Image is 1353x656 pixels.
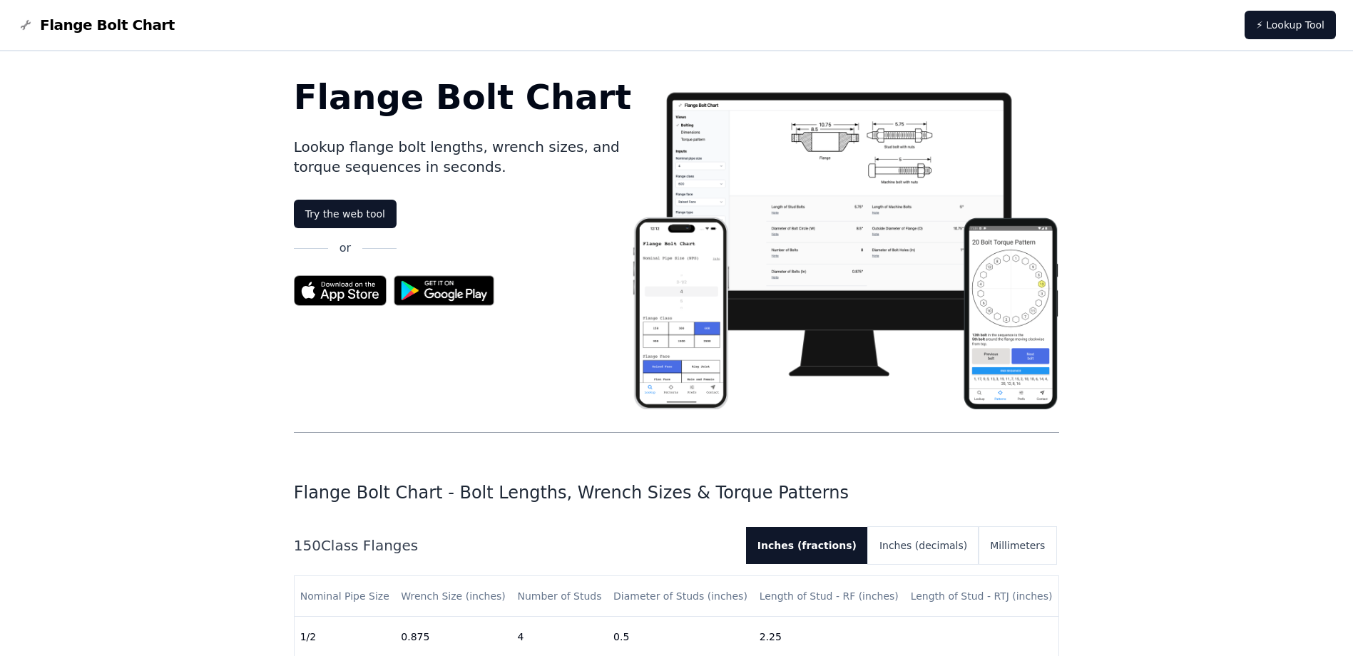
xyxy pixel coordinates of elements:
[294,137,632,177] p: Lookup flange bolt lengths, wrench sizes, and torque sequences in seconds.
[294,535,735,555] h2: 150 Class Flanges
[294,80,632,114] h1: Flange Bolt Chart
[1245,11,1336,39] a: ⚡ Lookup Tool
[754,576,905,617] th: Length of Stud - RF (inches)
[295,576,396,617] th: Nominal Pipe Size
[395,576,511,617] th: Wrench Size (inches)
[17,16,34,34] img: Flange Bolt Chart Logo
[339,240,351,257] p: or
[631,80,1059,409] img: Flange bolt chart app screenshot
[17,15,175,35] a: Flange Bolt Chart LogoFlange Bolt Chart
[746,527,868,564] button: Inches (fractions)
[294,200,397,228] a: Try the web tool
[979,527,1056,564] button: Millimeters
[905,576,1059,617] th: Length of Stud - RTJ (inches)
[294,275,387,306] img: App Store badge for the Flange Bolt Chart app
[608,576,754,617] th: Diameter of Studs (inches)
[511,576,608,617] th: Number of Studs
[868,527,979,564] button: Inches (decimals)
[387,268,502,313] img: Get it on Google Play
[40,15,175,35] span: Flange Bolt Chart
[294,481,1060,504] h1: Flange Bolt Chart - Bolt Lengths, Wrench Sizes & Torque Patterns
